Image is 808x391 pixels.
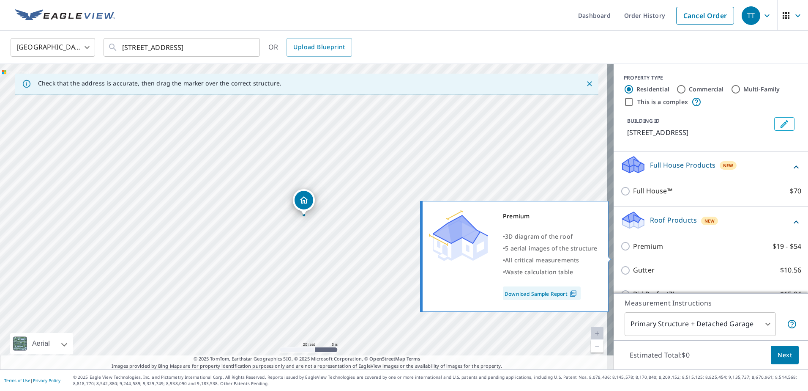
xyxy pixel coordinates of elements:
[287,38,352,57] a: Upload Blueprint
[4,378,60,383] p: |
[505,232,573,240] span: 3D diagram of the roof
[591,340,603,352] a: Current Level 20, Zoom Out
[4,377,30,383] a: Terms of Use
[624,74,798,82] div: PROPERTY TYPE
[503,254,598,266] div: •
[625,312,776,336] div: Primary Structure + Detached Garage
[11,36,95,59] div: [GEOGRAPHIC_DATA]
[568,290,579,297] img: Pdf Icon
[591,327,603,340] a: Current Level 20, Zoom In Disabled
[633,289,674,300] p: Bid Perfect™
[268,38,352,57] div: OR
[620,210,801,234] div: Roof ProductsNew
[676,7,734,25] a: Cancel Order
[771,346,799,365] button: Next
[637,98,688,106] label: This is a complex
[627,117,660,124] p: BUILDING ID
[633,265,655,275] p: Gutter
[743,85,780,94] label: Multi-Family
[122,36,243,59] input: Search by address or latitude-longitude
[10,333,73,354] div: Aerial
[780,265,801,275] p: $10.56
[623,346,696,364] p: Estimated Total: $0
[293,189,315,215] div: Dropped pin, building 1, Residential property, 1009 OLYMPIA CRES SE CALGARY AB T2C1G6
[15,9,115,22] img: EV Logo
[650,215,697,225] p: Roof Products
[505,256,579,264] span: All critical measurements
[293,42,345,52] span: Upload Blueprint
[33,377,60,383] a: Privacy Policy
[73,374,804,387] p: © 2025 Eagle View Technologies, Inc. and Pictometry International Corp. All Rights Reserved. Repo...
[742,6,760,25] div: TT
[30,333,52,354] div: Aerial
[503,286,581,300] a: Download Sample Report
[790,186,801,196] p: $70
[503,266,598,278] div: •
[625,298,797,308] p: Measurement Instructions
[780,289,801,300] p: $15.84
[689,85,724,94] label: Commercial
[505,268,573,276] span: Waste calculation table
[505,244,597,252] span: 5 aerial images of the structure
[503,242,598,254] div: •
[429,210,488,261] img: Premium
[633,241,663,252] p: Premium
[774,117,794,131] button: Edit building 1
[778,350,792,361] span: Next
[787,319,797,329] span: Your report will include the primary structure and a detached garage if one exists.
[503,231,598,242] div: •
[620,155,801,179] div: Full House ProductsNew
[584,78,595,89] button: Close
[704,218,715,224] span: New
[773,241,801,252] p: $19 - $54
[369,355,405,362] a: OpenStreetMap
[650,160,715,170] p: Full House Products
[633,186,672,196] p: Full House™
[503,210,598,222] div: Premium
[194,355,420,363] span: © 2025 TomTom, Earthstar Geographics SIO, © 2025 Microsoft Corporation, ©
[38,80,281,87] p: Check that the address is accurate, then drag the marker over the correct structure.
[407,355,420,362] a: Terms
[636,85,669,94] label: Residential
[627,127,771,138] p: [STREET_ADDRESS]
[723,162,734,169] span: New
